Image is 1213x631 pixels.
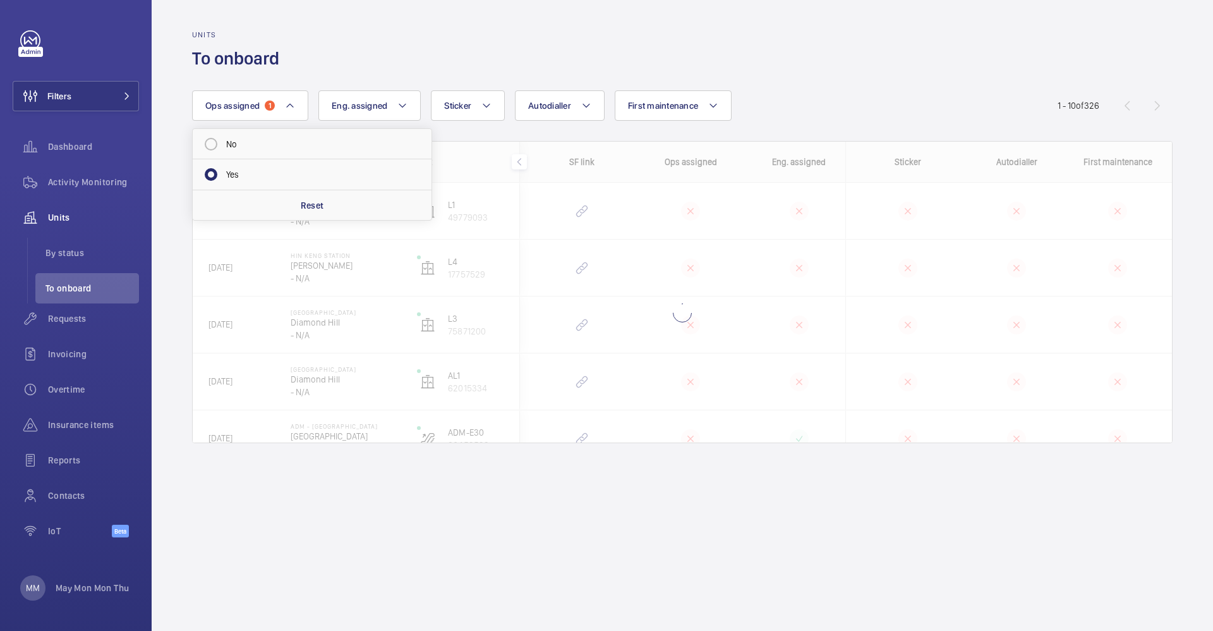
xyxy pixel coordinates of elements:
[48,140,139,153] span: Dashboard
[48,383,139,396] span: Overtime
[301,199,324,212] p: Reset
[48,454,139,467] span: Reports
[56,582,129,594] p: May Mon Mon Thu
[1058,101,1099,110] span: 1 - 10 326
[48,419,139,431] span: Insurance items
[192,30,287,39] h2: Units
[45,282,139,295] span: To onboard
[431,90,505,121] button: Sticker
[628,101,698,111] span: First maintenance
[26,582,40,594] p: MM
[112,525,129,537] span: Beta
[528,101,571,111] span: Autodialler
[444,101,471,111] span: Sticker
[192,90,308,121] button: Ops assigned1
[45,247,139,259] span: By status
[265,101,275,111] span: 1
[332,101,387,111] span: Eng. assigned
[48,211,139,224] span: Units
[48,348,139,360] span: Invoicing
[1076,101,1084,111] span: of
[48,312,139,325] span: Requests
[47,90,71,102] span: Filters
[48,176,139,188] span: Activity Monitoring
[205,101,260,111] span: Ops assigned
[318,90,421,121] button: Eng. assigned
[515,90,605,121] button: Autodialler
[48,525,112,537] span: IoT
[48,489,139,502] span: Contacts
[13,81,139,111] button: Filters
[192,47,287,70] h1: To onboard
[615,90,732,121] button: First maintenance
